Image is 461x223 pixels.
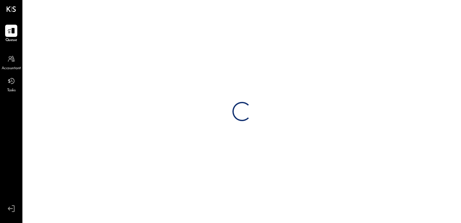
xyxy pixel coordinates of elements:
[5,37,17,43] span: Queue
[7,88,16,94] span: Tasks
[2,66,21,71] span: Accountant
[0,53,22,71] a: Accountant
[0,75,22,94] a: Tasks
[0,25,22,43] a: Queue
